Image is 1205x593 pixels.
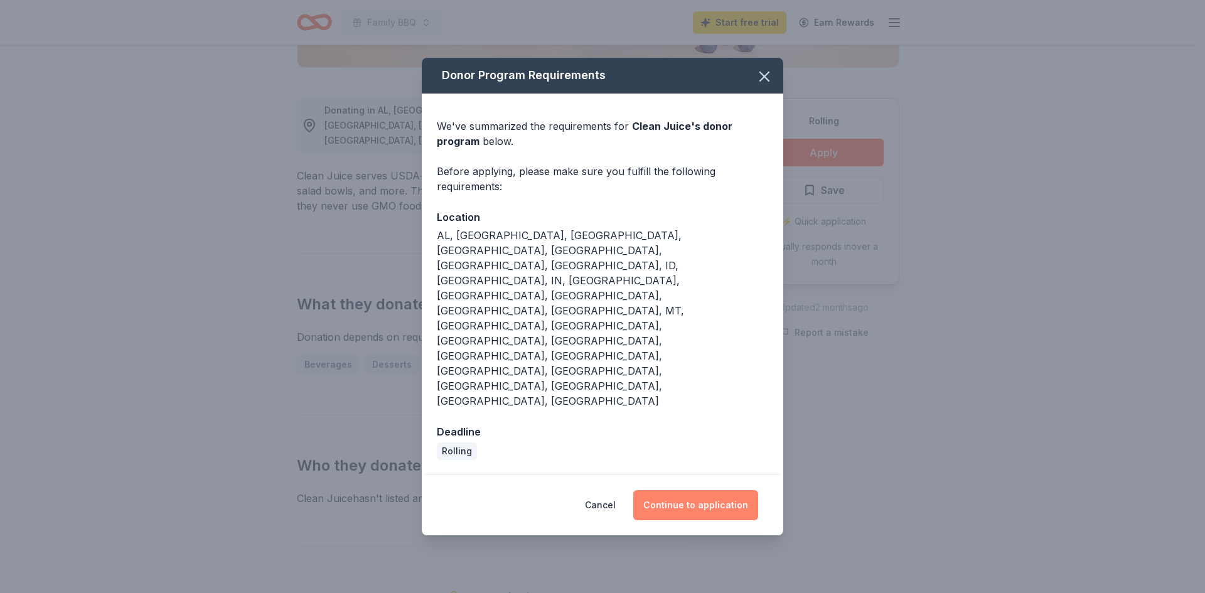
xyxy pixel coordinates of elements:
[437,442,477,460] div: Rolling
[437,209,768,225] div: Location
[437,424,768,440] div: Deadline
[437,228,768,409] div: AL, [GEOGRAPHIC_DATA], [GEOGRAPHIC_DATA], [GEOGRAPHIC_DATA], [GEOGRAPHIC_DATA], [GEOGRAPHIC_DATA]...
[437,164,768,194] div: Before applying, please make sure you fulfill the following requirements:
[585,490,616,520] button: Cancel
[437,119,768,149] div: We've summarized the requirements for below.
[422,58,783,93] div: Donor Program Requirements
[633,490,758,520] button: Continue to application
